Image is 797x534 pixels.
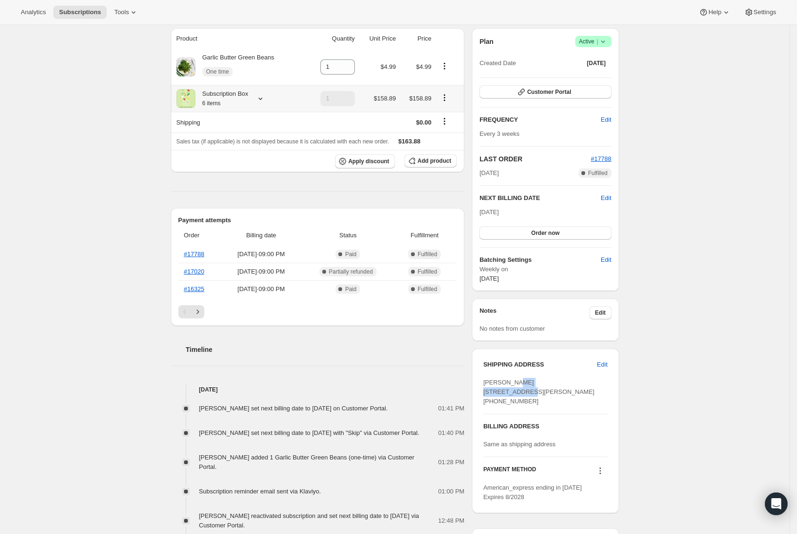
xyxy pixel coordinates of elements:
[399,28,434,49] th: Price
[114,8,129,16] span: Tools
[589,306,612,319] button: Edit
[416,119,432,126] span: $0.00
[59,8,101,16] span: Subscriptions
[479,226,611,240] button: Order now
[437,61,452,71] button: Product actions
[479,255,601,265] h6: Batching Settings
[398,138,420,145] span: $163.88
[595,252,617,267] button: Edit
[345,285,356,293] span: Paid
[202,100,221,107] small: 6 items
[479,58,516,68] span: Created Date
[601,193,611,203] button: Edit
[479,275,499,282] span: [DATE]
[693,6,736,19] button: Help
[438,404,465,413] span: 01:41 PM
[224,267,298,276] span: [DATE] · 09:00 PM
[483,379,595,405] span: [PERSON_NAME] [STREET_ADDRESS][PERSON_NAME] [PHONE_NUMBER]
[479,115,601,125] h2: FREQUENCY
[176,89,195,108] img: product img
[195,89,249,108] div: Subscription Box
[380,63,396,70] span: $4.99
[479,85,611,99] button: Customer Portal
[483,484,582,501] span: American_express ending in [DATE] Expires 8/2028
[374,95,396,102] span: $158.89
[171,385,465,394] h4: [DATE]
[404,154,457,167] button: Add product
[176,138,389,145] span: Sales tax (if applicable) is not displayed because it is calculated with each new order.
[224,250,298,259] span: [DATE] · 09:00 PM
[438,516,465,526] span: 12:48 PM
[588,169,607,177] span: Fulfilled
[438,428,465,438] span: 01:40 PM
[178,305,457,318] nav: Pagination
[479,306,589,319] h3: Notes
[348,158,389,165] span: Apply discount
[479,154,591,164] h2: LAST ORDER
[579,37,608,46] span: Active
[184,285,204,292] a: #16325
[531,229,560,237] span: Order now
[199,454,415,470] span: [PERSON_NAME] added 1 Garlic Butter Green Beans (one-time) via Customer Portal.
[199,488,321,495] span: Subscription reminder email sent via Klaviyo.
[335,154,395,168] button: Apply discount
[199,429,419,436] span: [PERSON_NAME] set next billing date to [DATE] with "Skip" via Customer Portal.
[595,309,606,317] span: Edit
[587,59,606,67] span: [DATE]
[765,492,788,515] div: Open Intercom Messenger
[184,268,204,275] a: #17020
[437,116,452,126] button: Shipping actions
[418,250,437,258] span: Fulfilled
[398,231,451,240] span: Fulfillment
[176,58,195,76] img: product img
[178,225,222,246] th: Order
[304,231,393,240] span: Status
[591,155,611,162] a: #17788
[306,28,357,49] th: Quantity
[345,250,356,258] span: Paid
[738,6,782,19] button: Settings
[479,193,601,203] h2: NEXT BILLING DATE
[479,325,545,332] span: No notes from customer
[53,6,107,19] button: Subscriptions
[409,95,431,102] span: $158.89
[754,8,776,16] span: Settings
[601,115,611,125] span: Edit
[224,231,298,240] span: Billing date
[479,209,499,216] span: [DATE]
[171,112,307,133] th: Shipping
[418,268,437,275] span: Fulfilled
[21,8,46,16] span: Analytics
[438,458,465,467] span: 01:28 PM
[483,466,536,478] h3: PAYMENT METHOD
[206,68,229,75] span: One time
[479,168,499,178] span: [DATE]
[418,157,451,165] span: Add product
[186,345,465,354] h2: Timeline
[591,357,613,372] button: Edit
[195,53,274,81] div: Garlic Butter Green Beans
[708,8,721,16] span: Help
[479,37,494,46] h2: Plan
[199,405,388,412] span: [PERSON_NAME] set next billing date to [DATE] on Customer Portal.
[597,360,607,369] span: Edit
[109,6,144,19] button: Tools
[224,284,298,294] span: [DATE] · 09:00 PM
[483,422,607,431] h3: BILLING ADDRESS
[591,154,611,164] button: #17788
[171,28,307,49] th: Product
[199,512,419,529] span: [PERSON_NAME] reactivated subscription and set next billing date to [DATE] via Customer Portal.
[483,441,555,448] span: Same as shipping address
[601,255,611,265] span: Edit
[596,38,598,45] span: |
[483,360,597,369] h3: SHIPPING ADDRESS
[527,88,571,96] span: Customer Portal
[329,268,373,275] span: Partially refunded
[191,305,204,318] button: Next
[479,130,520,137] span: Every 3 weeks
[178,216,457,225] h2: Payment attempts
[581,57,612,70] button: [DATE]
[416,63,432,70] span: $4.99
